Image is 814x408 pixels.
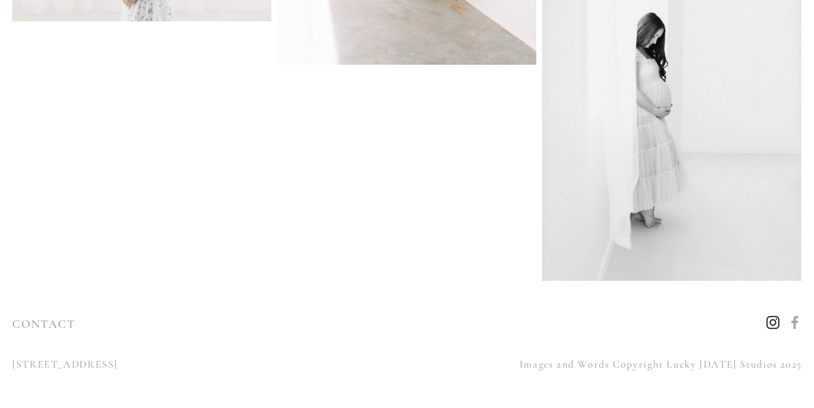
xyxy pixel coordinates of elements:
[12,355,397,373] p: [STREET_ADDRESS]
[766,316,780,329] a: Instagram
[788,316,802,329] a: Facebook
[417,355,802,373] p: Images and Words Copyright Lucky [DATE] Studios 2025
[12,317,76,331] a: CONTACT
